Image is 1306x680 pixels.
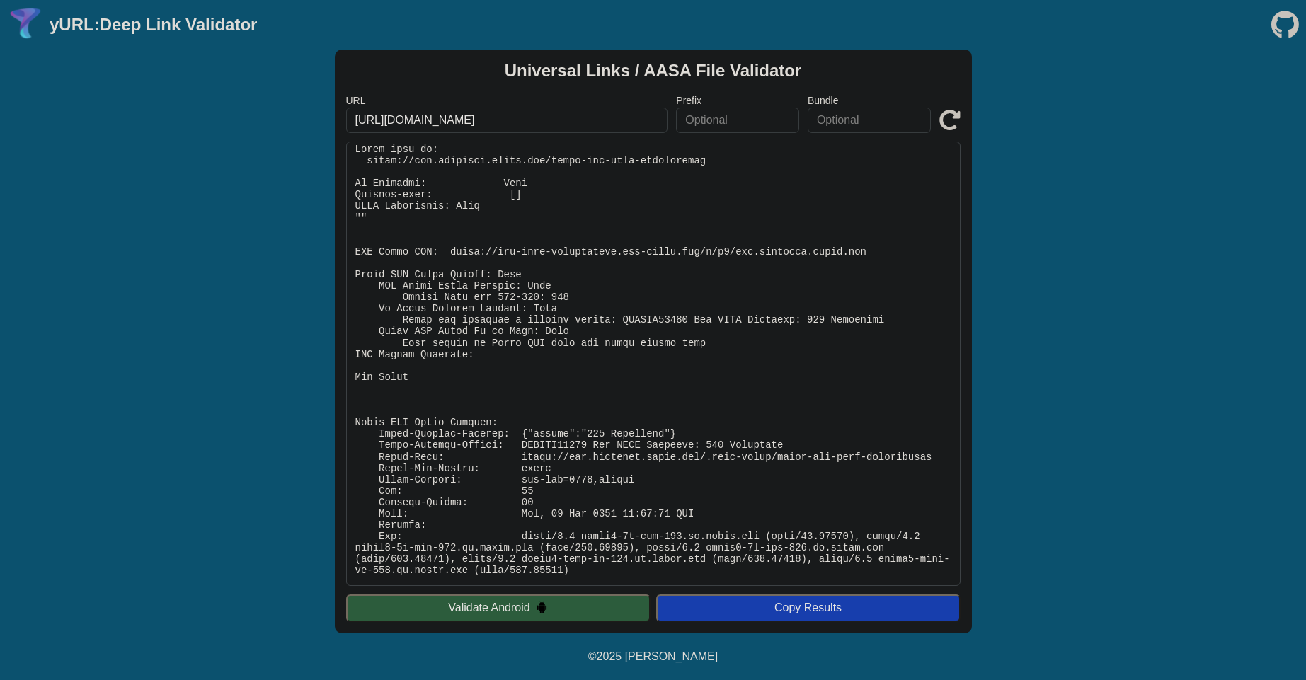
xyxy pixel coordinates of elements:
button: Validate Android [346,594,651,621]
a: Michael Ibragimchayev's Personal Site [625,650,718,662]
input: Optional [808,108,931,133]
input: Required [346,108,668,133]
div: Copy Results [663,601,953,614]
h2: Universal Links / AASA File Validator [505,61,802,81]
input: Optional [676,108,799,133]
label: Prefix [676,95,799,106]
span: 2025 [597,650,622,662]
img: droidIcon.svg [536,601,548,613]
label: Bundle [808,95,931,106]
a: yURL:Deep Link Validator [50,15,257,35]
pre: Lorem ipsu do: sitam://con.adipisci.elits.doe/tempo-inc-utla-etdoloremag Al Enimadmi: Veni Quisno... [346,142,961,586]
img: yURL Logo [7,6,44,43]
label: URL [346,95,668,106]
footer: © [588,633,718,680]
button: Copy Results [656,594,961,621]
